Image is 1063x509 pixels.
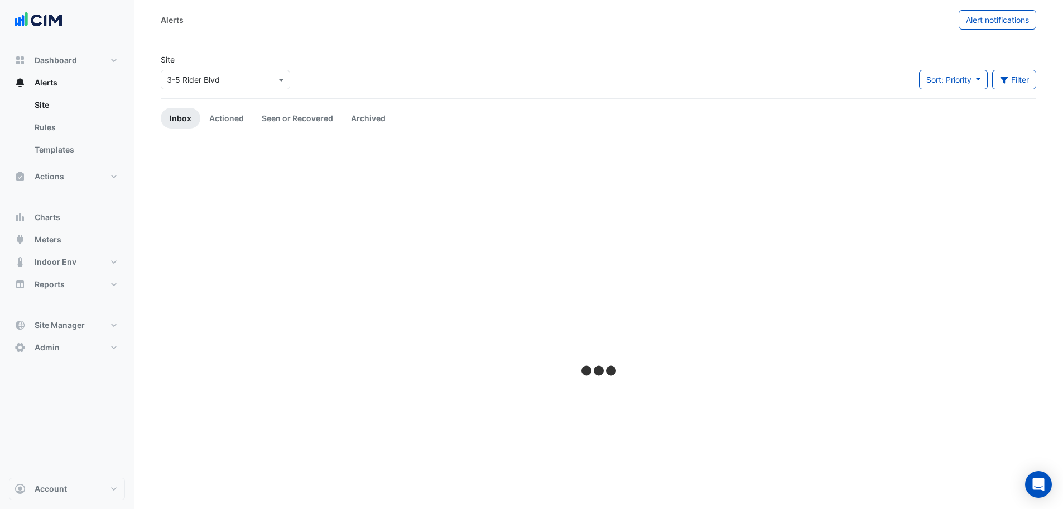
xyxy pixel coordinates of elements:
[15,212,26,223] app-icon: Charts
[9,94,125,165] div: Alerts
[1025,471,1052,498] div: Open Intercom Messenger
[9,314,125,336] button: Site Manager
[15,55,26,66] app-icon: Dashboard
[926,75,971,84] span: Sort: Priority
[35,171,64,182] span: Actions
[35,234,61,245] span: Meters
[35,256,76,268] span: Indoor Env
[9,165,125,188] button: Actions
[35,342,60,353] span: Admin
[9,336,125,359] button: Admin
[161,14,184,26] div: Alerts
[26,139,125,161] a: Templates
[13,9,64,31] img: Company Logo
[9,478,125,500] button: Account
[26,116,125,139] a: Rules
[15,234,26,245] app-icon: Meters
[9,251,125,273] button: Indoor Env
[9,72,125,94] button: Alerts
[35,77,57,88] span: Alerts
[992,70,1037,89] button: Filter
[35,483,67,494] span: Account
[9,273,125,296] button: Reports
[9,229,125,251] button: Meters
[959,10,1036,30] button: Alert notifications
[966,15,1029,25] span: Alert notifications
[919,70,988,89] button: Sort: Priority
[15,320,26,331] app-icon: Site Manager
[15,171,26,182] app-icon: Actions
[35,279,65,290] span: Reports
[15,77,26,88] app-icon: Alerts
[200,108,253,129] a: Actioned
[253,108,342,129] a: Seen or Recovered
[161,54,175,65] label: Site
[9,49,125,72] button: Dashboard
[35,55,77,66] span: Dashboard
[15,342,26,353] app-icon: Admin
[35,212,60,223] span: Charts
[161,108,200,129] a: Inbox
[35,320,85,331] span: Site Manager
[9,206,125,229] button: Charts
[15,279,26,290] app-icon: Reports
[342,108,395,129] a: Archived
[15,256,26,268] app-icon: Indoor Env
[26,94,125,116] a: Site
